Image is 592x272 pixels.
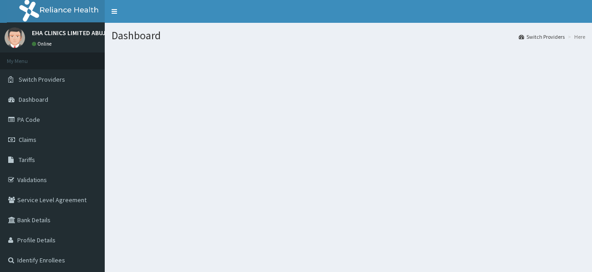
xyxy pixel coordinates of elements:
[19,136,36,144] span: Claims
[32,41,54,47] a: Online
[519,33,565,41] a: Switch Providers
[32,30,109,36] p: EHA CLINICS LIMITED ABUJA
[19,156,35,164] span: Tariffs
[566,33,585,41] li: Here
[5,27,25,48] img: User Image
[112,30,585,42] h1: Dashboard
[19,95,48,104] span: Dashboard
[19,75,65,84] span: Switch Providers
